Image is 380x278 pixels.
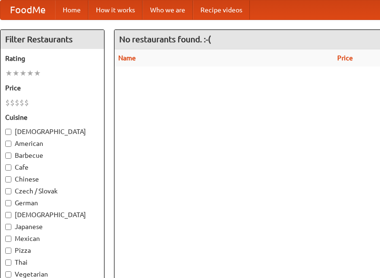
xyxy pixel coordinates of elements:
label: [DEMOGRAPHIC_DATA] [5,127,99,136]
h5: Rating [5,54,99,63]
input: German [5,200,11,206]
label: Barbecue [5,151,99,160]
li: $ [24,97,29,108]
input: Pizza [5,248,11,254]
a: Price [337,54,353,62]
li: $ [10,97,15,108]
li: ★ [19,68,27,78]
input: Vegetarian [5,271,11,278]
a: Recipe videos [193,0,250,19]
input: Cafe [5,164,11,171]
a: Home [55,0,88,19]
h5: Price [5,83,99,93]
label: Mexican [5,234,99,243]
input: Japanese [5,224,11,230]
input: Chinese [5,176,11,182]
a: How it works [88,0,142,19]
label: American [5,139,99,148]
a: FoodMe [0,0,55,19]
label: Czech / Slovak [5,186,99,196]
a: Name [118,54,136,62]
label: [DEMOGRAPHIC_DATA] [5,210,99,220]
li: ★ [5,68,12,78]
label: Chinese [5,174,99,184]
input: Czech / Slovak [5,188,11,194]
label: German [5,198,99,208]
li: $ [15,97,19,108]
h5: Cuisine [5,113,99,122]
label: Pizza [5,246,99,255]
input: American [5,141,11,147]
label: Cafe [5,163,99,172]
input: Barbecue [5,153,11,159]
input: [DEMOGRAPHIC_DATA] [5,129,11,135]
label: Japanese [5,222,99,231]
li: $ [19,97,24,108]
ng-pluralize: No restaurants found. :-( [119,35,211,44]
a: Who we are [142,0,193,19]
input: Mexican [5,236,11,242]
h4: Filter Restaurants [0,30,104,49]
label: Thai [5,258,99,267]
li: ★ [12,68,19,78]
li: ★ [27,68,34,78]
input: Thai [5,259,11,266]
li: ★ [34,68,41,78]
li: $ [5,97,10,108]
input: [DEMOGRAPHIC_DATA] [5,212,11,218]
